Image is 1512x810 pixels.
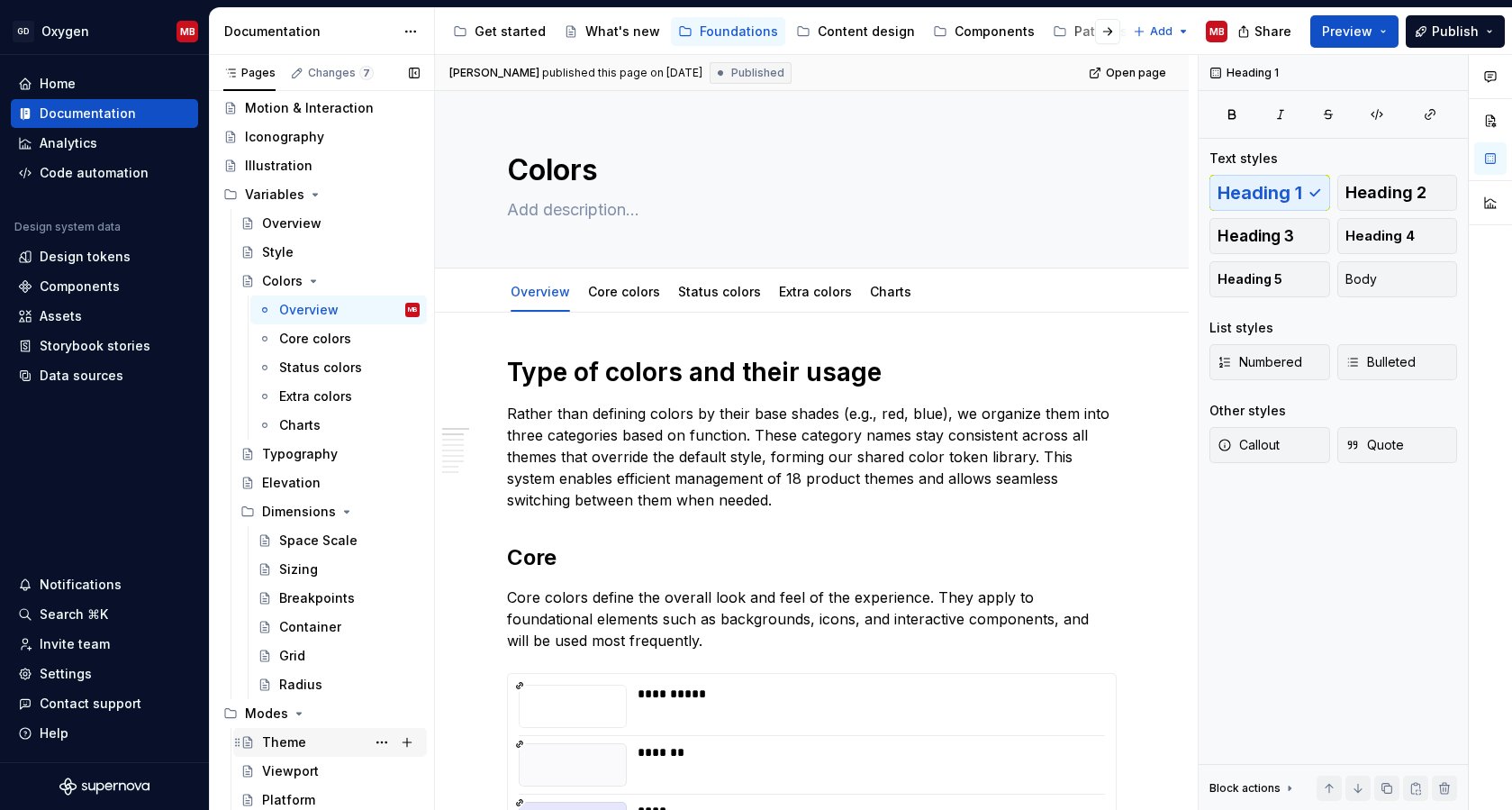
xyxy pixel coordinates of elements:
[40,75,76,93] div: Home
[446,14,1124,50] div: Page tree
[262,272,303,290] div: Colors
[818,23,915,41] div: Content design
[59,778,149,796] a: Supernova Logo
[542,66,702,80] div: published this page on [DATE]
[40,635,110,653] div: Invite team
[224,23,394,41] div: Documentation
[4,12,205,50] button: GDOxygenMB
[233,757,427,786] a: Viewport
[1337,218,1458,254] button: Heading 4
[11,570,198,599] button: Notifications
[772,272,859,310] div: Extra colors
[245,128,324,146] div: Iconography
[11,129,198,158] a: Analytics
[1218,436,1280,454] span: Callout
[700,23,778,41] div: Foundations
[250,353,427,382] a: Status colors
[1046,17,1229,46] a: Patterns and templates
[279,330,351,348] div: Core colors
[671,17,785,46] a: Foundations
[955,23,1035,41] div: Components
[507,356,1117,388] h1: Type of colors and their usage
[1254,23,1291,41] span: Share
[40,248,131,266] div: Design tokens
[11,600,198,629] button: Search ⌘K
[11,332,198,360] a: Storybook stories
[250,296,427,324] a: OverviewMB
[11,99,198,128] a: Documentation
[1345,436,1404,454] span: Quote
[581,272,667,310] div: Core colors
[216,94,427,123] a: Motion & Interaction
[779,284,852,299] a: Extra colors
[262,733,306,751] div: Theme
[262,762,319,780] div: Viewport
[250,526,427,555] a: Space Scale
[789,17,922,46] a: Content design
[1345,270,1377,288] span: Body
[13,21,34,42] div: GD
[863,272,919,310] div: Charts
[1209,261,1330,297] button: Heading 5
[216,151,427,180] a: Illustration
[11,361,198,390] a: Data sources
[1337,427,1458,463] button: Quote
[41,23,89,41] div: Oxygen
[1406,15,1505,48] button: Publish
[262,445,338,463] div: Typography
[1310,15,1399,48] button: Preview
[1322,23,1372,41] span: Preview
[507,403,1117,511] p: Rather than defining colors by their base shades (e.g., red, blue), we organize them into three c...
[279,618,341,636] div: Container
[1218,227,1294,245] span: Heading 3
[11,660,198,688] a: Settings
[245,157,312,175] div: Illustration
[1209,776,1297,801] div: Block actions
[1127,19,1195,44] button: Add
[1209,402,1286,420] div: Other styles
[926,17,1042,46] a: Components
[1218,270,1282,288] span: Heading 5
[40,105,136,123] div: Documentation
[408,301,418,319] div: MB
[40,724,68,742] div: Help
[279,387,352,405] div: Extra colors
[262,214,321,232] div: Overview
[216,123,427,151] a: Iconography
[40,164,149,182] div: Code automation
[1345,353,1416,371] span: Bulleted
[279,359,362,377] div: Status colors
[233,209,427,238] a: Overview
[245,186,304,204] div: Variables
[279,676,322,694] div: Radius
[1150,24,1172,39] span: Add
[475,23,546,41] div: Get started
[588,284,660,299] a: Core colors
[507,543,1117,572] h2: Core
[11,272,198,301] a: Components
[585,23,660,41] div: What's new
[279,647,305,665] div: Grid
[233,238,427,267] a: Style
[1209,150,1278,168] div: Text styles
[223,66,276,80] div: Pages
[1209,344,1330,380] button: Numbered
[11,242,198,271] a: Design tokens
[279,301,339,319] div: Overview
[11,69,198,98] a: Home
[250,555,427,584] a: Sizing
[250,382,427,411] a: Extra colors
[1209,427,1330,463] button: Callout
[446,17,553,46] a: Get started
[507,587,1117,651] p: Core colors define the overall look and feel of the experience. They apply to foundational elemen...
[1106,66,1166,80] span: Open page
[1209,24,1225,39] div: MB
[11,719,198,748] button: Help
[511,284,570,299] a: Overview
[40,367,123,385] div: Data sources
[1209,781,1281,796] div: Block actions
[11,630,198,659] a: Invite team
[216,180,427,209] div: Variables
[233,267,427,296] a: Colors
[678,284,761,299] a: Status colors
